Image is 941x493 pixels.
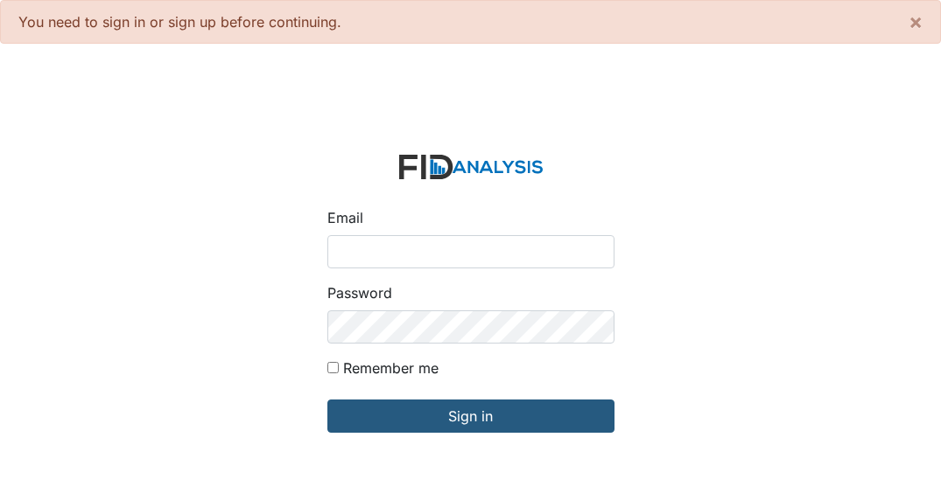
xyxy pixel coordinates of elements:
[343,358,439,378] label: Remember me
[909,9,923,34] span: ×
[399,155,543,180] img: logo-2fc8c6e3336f68795322cb6e9a2b9007179b544421de10c17bdaae8622450297.svg
[327,282,392,303] label: Password
[891,1,940,43] button: ×
[327,207,363,228] label: Email
[327,399,614,433] input: Sign in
